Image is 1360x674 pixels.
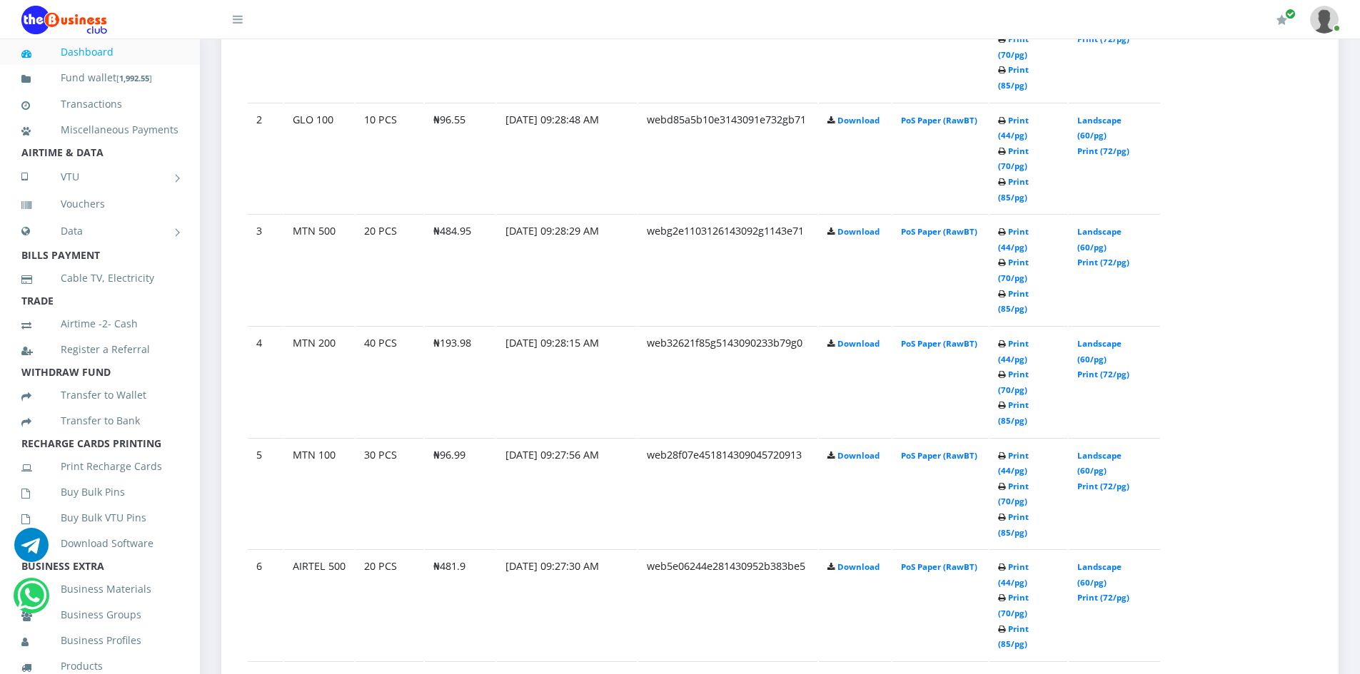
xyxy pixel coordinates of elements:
[248,103,283,213] td: 2
[21,333,178,366] a: Register a Referral
[284,214,354,325] td: MTN 500
[1077,481,1129,491] a: Print (72/pg)
[497,549,637,660] td: [DATE] 09:27:30 AM
[901,115,977,126] a: PoS Paper (RawBT)
[1310,6,1339,34] img: User
[638,438,817,548] td: web28f07e451814309045720913
[284,549,354,660] td: AIRTEL 500
[638,214,817,325] td: webg2e1103126143092g1143e71
[901,338,977,349] a: PoS Paper (RawBT)
[998,34,1029,60] a: Print (70/pg)
[638,549,817,660] td: web5e06244e281430952b383be5
[356,549,423,660] td: 20 PCS
[901,450,977,461] a: PoS Paper (RawBT)
[1285,9,1296,19] span: Renew/Upgrade Subscription
[998,592,1029,618] a: Print (70/pg)
[21,450,178,483] a: Print Recharge Cards
[638,103,817,213] td: webd85a5b10e3143091e732gb71
[21,262,178,295] a: Cable TV, Electricity
[497,438,637,548] td: [DATE] 09:27:56 AM
[998,481,1029,507] a: Print (70/pg)
[21,113,178,146] a: Miscellaneous Payments
[425,549,495,660] td: ₦481.9
[998,64,1029,91] a: Print (85/pg)
[284,103,354,213] td: GLO 100
[998,257,1029,283] a: Print (70/pg)
[497,214,637,325] td: [DATE] 09:28:29 AM
[998,511,1029,538] a: Print (85/pg)
[1077,592,1129,603] a: Print (72/pg)
[837,115,880,126] a: Download
[497,103,637,213] td: [DATE] 09:28:48 AM
[1077,561,1122,588] a: Landscape (60/pg)
[356,214,423,325] td: 20 PCS
[21,213,178,249] a: Data
[837,226,880,237] a: Download
[248,214,283,325] td: 3
[356,326,423,436] td: 40 PCS
[1077,226,1122,252] a: Landscape (60/pg)
[837,338,880,349] a: Download
[425,214,495,325] td: ₦484.95
[901,561,977,572] a: PoS Paper (RawBT)
[998,226,1029,252] a: Print (44/pg)
[21,404,178,437] a: Transfer to Bank
[998,623,1029,650] a: Print (85/pg)
[356,103,423,213] td: 10 PCS
[998,561,1029,588] a: Print (44/pg)
[21,379,178,412] a: Transfer to Wallet
[21,624,178,657] a: Business Profiles
[248,326,283,436] td: 4
[901,226,977,237] a: PoS Paper (RawBT)
[248,549,283,660] td: 6
[119,73,149,83] b: 1,992.55
[17,589,46,613] a: Chat for support
[116,73,152,83] small: [ ]
[284,326,354,436] td: MTN 200
[21,61,178,95] a: Fund wallet[1,992.55]
[425,326,495,436] td: ₦193.98
[21,159,178,195] a: VTU
[998,369,1029,395] a: Print (70/pg)
[21,501,178,534] a: Buy Bulk VTU Pins
[1077,450,1122,476] a: Landscape (60/pg)
[21,573,178,606] a: Business Materials
[1077,257,1129,267] a: Print (72/pg)
[998,399,1029,426] a: Print (85/pg)
[284,438,354,548] td: MTN 100
[998,288,1029,315] a: Print (85/pg)
[998,450,1029,476] a: Print (44/pg)
[1077,338,1122,364] a: Landscape (60/pg)
[497,326,637,436] td: [DATE] 09:28:15 AM
[21,476,178,509] a: Buy Bulk Pins
[21,6,107,34] img: Logo
[21,527,178,560] a: Download Software
[21,88,178,121] a: Transactions
[998,338,1029,364] a: Print (44/pg)
[21,36,178,68] a: Dashboard
[1077,145,1129,156] a: Print (72/pg)
[356,438,423,548] td: 30 PCS
[837,450,880,461] a: Download
[21,188,178,220] a: Vouchers
[1077,369,1129,379] a: Print (72/pg)
[638,326,817,436] td: web32621f85g5143090233b79g0
[21,307,178,340] a: Airtime -2- Cash
[14,538,49,562] a: Chat for support
[1276,14,1287,26] i: Renew/Upgrade Subscription
[998,115,1029,141] a: Print (44/pg)
[837,561,880,572] a: Download
[998,176,1029,203] a: Print (85/pg)
[425,438,495,548] td: ₦96.99
[21,598,178,631] a: Business Groups
[998,145,1029,172] a: Print (70/pg)
[248,438,283,548] td: 5
[425,103,495,213] td: ₦96.55
[1077,115,1122,141] a: Landscape (60/pg)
